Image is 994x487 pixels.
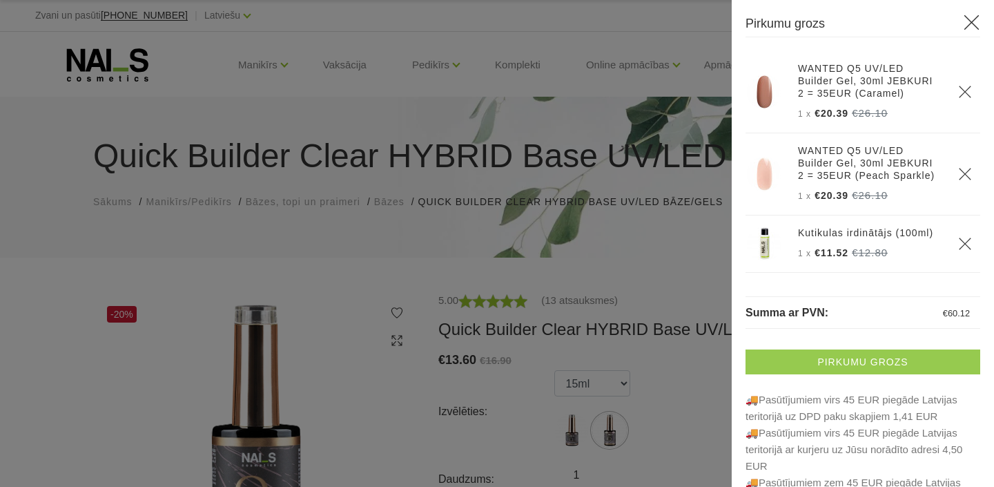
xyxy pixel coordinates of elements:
[815,108,848,119] span: €20.39
[798,191,811,201] span: 1 x
[798,144,942,182] a: WANTED Q5 UV/LED Builder Gel, 30ml JEBKURI 2 = 35EUR (Peach Sparkle)
[815,190,848,201] span: €20.39
[798,249,811,258] span: 1 x
[745,14,980,37] h3: Pirkumu grozs
[798,62,942,99] a: WANTED Q5 UV/LED Builder Gel, 30ml JEBKURI 2 = 35EUR (Caramel)
[852,247,888,258] s: €12.80
[958,85,972,99] a: Delete
[745,350,980,374] a: Pirkumu grozs
[943,308,948,318] span: €
[745,307,828,318] span: Summa ar PVN:
[958,237,972,251] a: Delete
[798,227,933,239] a: Kutikulas irdinātājs (100ml)
[815,247,848,258] span: €11.52
[852,189,888,201] s: €26.10
[798,109,811,119] span: 1 x
[852,107,888,119] s: €26.10
[958,167,972,181] a: Delete
[948,308,970,318] span: 60.12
